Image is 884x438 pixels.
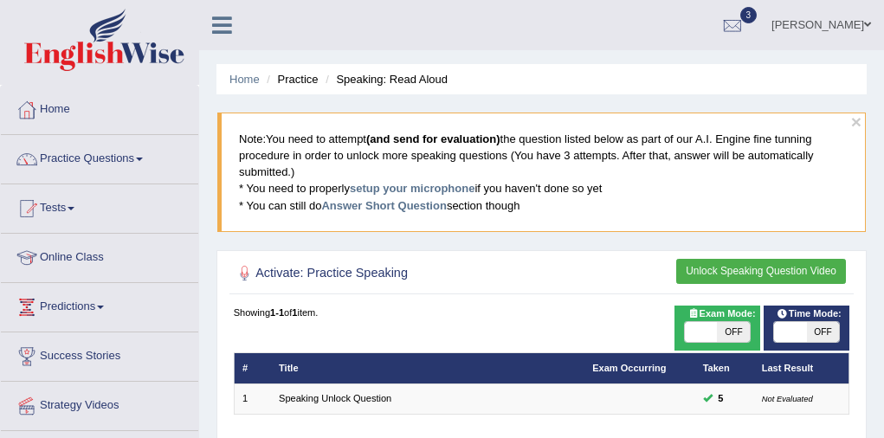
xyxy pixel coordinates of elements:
b: 1-1 [270,307,284,318]
th: Taken [694,353,753,383]
button: Unlock Speaking Question Video [676,259,846,284]
span: 3 [740,7,758,23]
a: Strategy Videos [1,382,198,425]
a: Answer Short Question [321,199,446,212]
td: 1 [234,383,271,414]
a: Home [229,73,260,86]
blockquote: You need to attempt the question listed below as part of our A.I. Engine fine tunning procedure i... [217,113,866,232]
button: × [851,113,861,131]
small: Not Evaluated [762,394,813,403]
th: Last Result [753,353,849,383]
b: 1 [292,307,297,318]
a: setup your microphone [350,182,474,195]
a: Online Class [1,234,198,277]
a: Exam Occurring [592,363,666,373]
span: OFF [807,322,839,343]
b: (and send for evaluation) [366,132,500,145]
span: You can still take this question [713,391,729,407]
a: Tests [1,184,198,228]
span: OFF [718,322,750,343]
a: Predictions [1,283,198,326]
th: # [234,353,271,383]
div: Show exams occurring in exams [674,306,761,351]
div: Showing of item. [234,306,850,319]
span: Time Mode: [771,306,847,322]
a: Speaking Unlock Question [279,393,391,403]
li: Practice [262,71,318,87]
th: Title [271,353,584,383]
a: Home [1,86,198,129]
a: Success Stories [1,332,198,376]
a: Practice Questions [1,135,198,178]
span: Note: [239,132,266,145]
span: Exam Mode: [681,306,761,322]
li: Speaking: Read Aloud [321,71,448,87]
h2: Activate: Practice Speaking [234,262,616,285]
